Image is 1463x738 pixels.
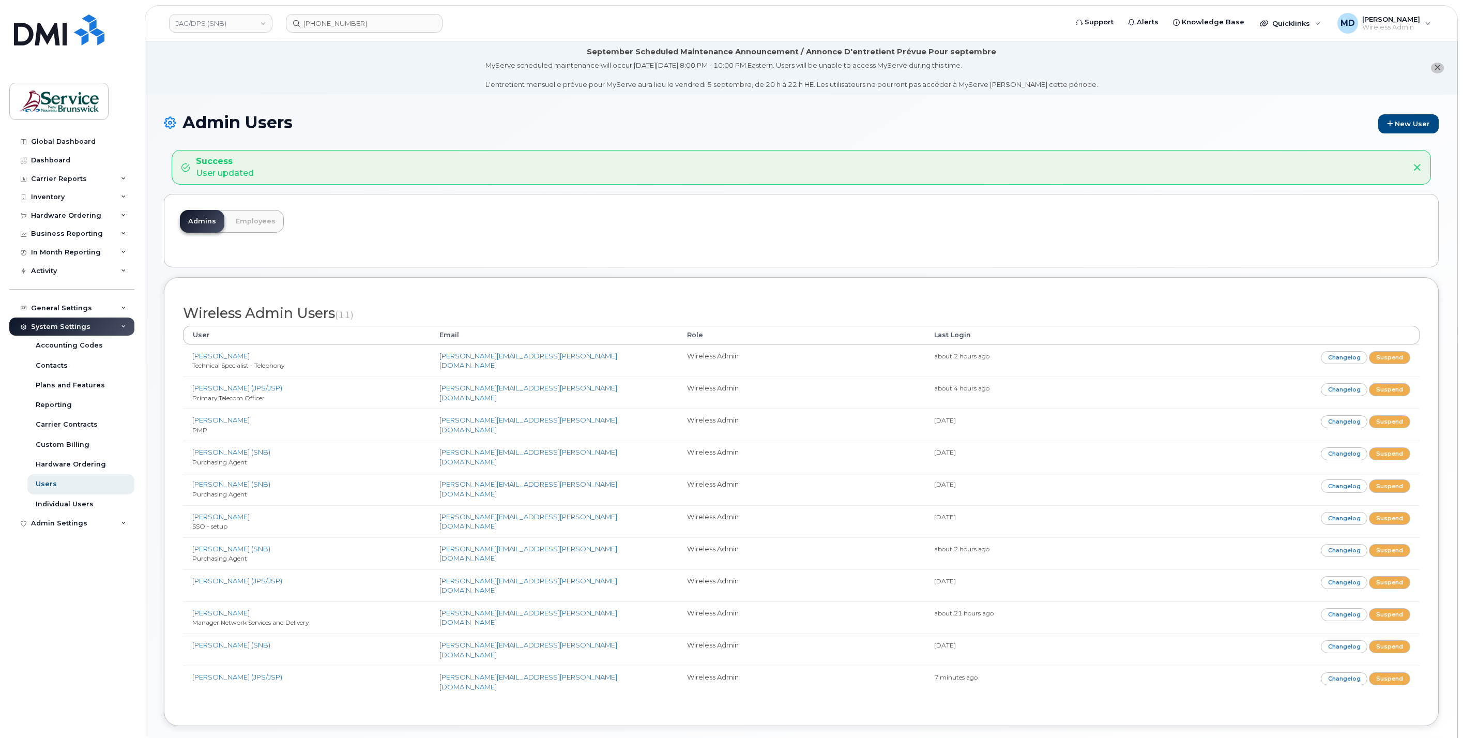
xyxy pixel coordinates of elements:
[1369,672,1410,685] a: Suspend
[934,480,956,488] small: [DATE]
[934,352,989,360] small: about 2 hours ago
[439,416,617,434] a: [PERSON_NAME][EMAIL_ADDRESS][PERSON_NAME][DOMAIN_NAME]
[678,344,925,376] td: Wireless Admin
[934,673,978,681] small: 7 minutes ago
[934,609,994,617] small: about 21 hours ago
[430,326,677,344] th: Email
[1321,415,1368,428] a: Changelog
[1321,576,1368,589] a: Changelog
[678,601,925,634] td: Wireless Admin
[439,513,617,531] a: [PERSON_NAME][EMAIL_ADDRESS][PERSON_NAME][DOMAIN_NAME]
[192,352,250,360] a: [PERSON_NAME]
[192,480,270,488] a: [PERSON_NAME] (SNB)
[678,376,925,409] td: Wireless Admin
[192,522,227,530] small: SSO - setup
[1369,447,1410,460] a: Suspend
[934,448,956,456] small: [DATE]
[439,673,617,691] a: [PERSON_NAME][EMAIL_ADDRESS][PERSON_NAME][DOMAIN_NAME]
[192,554,247,562] small: Purchasing Agent
[196,156,254,179] div: User updated
[678,569,925,601] td: Wireless Admin
[164,113,1439,133] h1: Admin Users
[925,326,1172,344] th: Last Login
[1321,383,1368,396] a: Changelog
[678,473,925,505] td: Wireless Admin
[192,619,309,626] small: Manager Network Services and Delivery
[192,545,270,553] a: [PERSON_NAME] (SNB)
[1369,415,1410,428] a: Suspend
[192,448,270,456] a: [PERSON_NAME] (SNB)
[192,609,250,617] a: [PERSON_NAME]
[183,326,430,344] th: User
[192,577,282,585] a: [PERSON_NAME] (JPS/JSP)
[335,309,354,320] small: (11)
[180,210,224,233] a: Admins
[196,156,254,168] strong: Success
[678,634,925,666] td: Wireless Admin
[192,673,282,681] a: [PERSON_NAME] (JPS/JSP)
[192,416,250,424] a: [PERSON_NAME]
[1431,63,1444,73] button: close notification
[1369,608,1410,621] a: Suspend
[439,384,617,402] a: [PERSON_NAME][EMAIL_ADDRESS][PERSON_NAME][DOMAIN_NAME]
[439,448,617,466] a: [PERSON_NAME][EMAIL_ADDRESS][PERSON_NAME][DOMAIN_NAME]
[1369,351,1410,364] a: Suspend
[227,210,284,233] a: Employees
[678,409,925,441] td: Wireless Admin
[678,505,925,537] td: Wireless Admin
[192,394,265,402] small: Primary Telecom Officer
[439,480,617,498] a: [PERSON_NAME][EMAIL_ADDRESS][PERSON_NAME][DOMAIN_NAME]
[1369,544,1410,557] a: Suspend
[1369,383,1410,396] a: Suspend
[1321,447,1368,460] a: Changelog
[1369,640,1410,653] a: Suspend
[192,641,270,649] a: [PERSON_NAME] (SNB)
[678,666,925,698] td: Wireless Admin
[192,490,247,498] small: Purchasing Agent
[678,326,925,344] th: Role
[439,609,617,627] a: [PERSON_NAME][EMAIL_ADDRESS][PERSON_NAME][DOMAIN_NAME]
[485,61,1098,89] div: MyServe scheduled maintenance will occur [DATE][DATE] 8:00 PM - 10:00 PM Eastern. Users will be u...
[1369,479,1410,492] a: Suspend
[1369,576,1410,589] a: Suspend
[192,384,282,392] a: [PERSON_NAME] (JPS/JSP)
[439,577,617,595] a: [PERSON_NAME][EMAIL_ADDRESS][PERSON_NAME][DOMAIN_NAME]
[192,458,247,466] small: Purchasing Agent
[439,352,617,370] a: [PERSON_NAME][EMAIL_ADDRESS][PERSON_NAME][DOMAIN_NAME]
[192,513,250,521] a: [PERSON_NAME]
[439,545,617,563] a: [PERSON_NAME][EMAIL_ADDRESS][PERSON_NAME][DOMAIN_NAME]
[934,641,956,649] small: [DATE]
[1378,114,1439,133] a: New User
[192,426,207,434] small: PMP
[1321,640,1368,653] a: Changelog
[1321,608,1368,621] a: Changelog
[678,441,925,473] td: Wireless Admin
[1321,351,1368,364] a: Changelog
[1321,544,1368,557] a: Changelog
[934,416,956,424] small: [DATE]
[1321,672,1368,685] a: Changelog
[934,577,956,585] small: [DATE]
[678,537,925,569] td: Wireless Admin
[183,306,1420,321] h2: Wireless Admin Users
[192,362,284,369] small: Technical Specialist - Telephony
[1369,512,1410,525] a: Suspend
[1321,479,1368,492] a: Changelog
[934,513,956,521] small: [DATE]
[1321,512,1368,525] a: Changelog
[934,545,989,553] small: about 2 hours ago
[934,384,989,392] small: about 4 hours ago
[587,47,996,57] div: September Scheduled Maintenance Announcement / Annonce D'entretient Prévue Pour septembre
[439,641,617,659] a: [PERSON_NAME][EMAIL_ADDRESS][PERSON_NAME][DOMAIN_NAME]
